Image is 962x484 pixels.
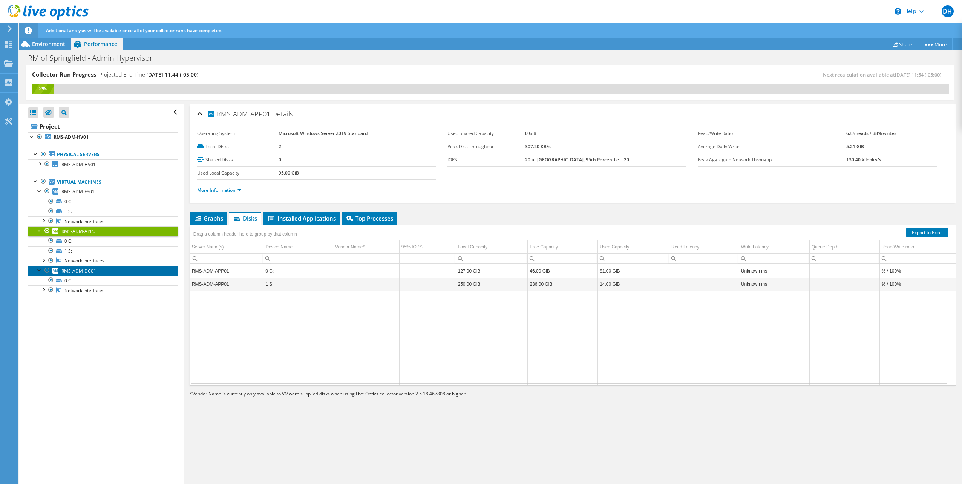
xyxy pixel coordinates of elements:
a: RMS-ADM-FS01 [28,187,178,196]
td: Write Latency Column [739,240,809,254]
label: Average Daily Write [698,143,846,150]
td: Column Server Name(s), Value RMS-ADM-APP01 [190,264,263,277]
div: Queue Depth [812,242,838,251]
td: Column Read Latency, Filter cell [669,253,739,263]
td: Column Read/Write ratio, Filter cell [879,253,956,263]
td: Column Read Latency, Value [669,277,739,291]
span: Top Processes [345,214,393,222]
td: Local Capacity Column [456,240,528,254]
td: Column Server Name(s), Value RMS-ADM-APP01 [190,277,263,291]
a: RMS-ADM-APP01 [28,226,178,236]
span: RMS-ADM-DC01 [61,268,96,274]
b: 307.20 KB/s [525,143,551,150]
td: Free Capacity Column [528,240,598,254]
b: 130.40 kilobits/s [846,156,881,163]
svg: \n [895,8,901,15]
div: Free Capacity [530,242,558,251]
span: DH [942,5,954,17]
a: 0 C: [28,236,178,246]
span: Next recalculation available at [823,71,945,78]
a: RMS-ADM-HV01 [28,132,178,142]
div: Device Name [265,242,293,251]
b: 0 GiB [525,130,536,136]
td: Column Free Capacity, Value 46.00 GiB [528,264,598,277]
span: Additional analysis will be available once all of your collector runs have completed. [46,27,222,34]
span: [DATE] 11:54 (-05:00) [895,71,941,78]
td: Column Read/Write ratio, Value % / 100% [879,264,956,277]
a: More [918,38,953,50]
label: Read/Write Ratio [698,130,846,137]
td: Column Server Name(s), Filter cell [190,253,263,263]
a: Virtual Machines [28,177,178,187]
div: 2% [32,84,54,93]
td: Column Used Capacity, Filter cell [598,253,669,263]
div: Server Name(s) [192,242,224,251]
div: Drag a column header here to group by that column [191,229,299,239]
label: Peak Aggregate Network Throughput [698,156,846,164]
td: Server Name(s) Column [190,240,263,254]
h1: RM of Springfield - Admin Hypervisor [25,54,164,62]
a: 0 C: [28,197,178,207]
span: RMS-ADM-FS01 [61,188,95,195]
div: 95% IOPS [401,242,454,251]
td: Column 95% IOPS, Value [399,277,456,291]
a: Network Interfaces [28,256,178,266]
h4: Projected End Time: [99,70,198,79]
td: Column 95% IOPS, Filter cell [399,253,456,263]
td: Column Device Name, Value 0 C: [263,264,333,277]
td: Vendor Name* Column [333,240,400,254]
label: Operating System [197,130,279,137]
a: 1 S: [28,246,178,256]
div: Vendor Name* [335,242,397,251]
a: Network Interfaces [28,285,178,295]
span: Graphs [193,214,223,222]
a: Export to Excel [906,228,948,237]
td: Device Name Column [263,240,333,254]
span: Disks [233,214,257,222]
td: Column Vendor Name*, Filter cell [333,253,400,263]
td: Column Queue Depth, Value [809,264,879,277]
b: 62% reads / 38% writes [846,130,896,136]
td: Read/Write ratio Column [879,240,956,254]
td: Column Device Name, Filter cell [263,253,333,263]
a: More Information [197,187,241,193]
a: Project [28,120,178,132]
td: Column Vendor Name*, Value [333,264,400,277]
b: Microsoft Windows Server 2019 Standard [279,130,368,136]
td: Queue Depth Column [809,240,879,254]
td: Column Local Capacity, Filter cell [456,253,528,263]
td: 95% IOPS Column [399,240,456,254]
label: IOPS: [447,156,525,164]
a: RMS-ADM-HV01 [28,159,178,169]
b: 2 [279,143,281,150]
label: Shared Disks [197,156,279,164]
a: Share [887,38,918,50]
a: 0 C: [28,276,178,285]
td: Column Device Name, Value 1 S: [263,277,333,291]
a: Network Interfaces [28,216,178,226]
a: 1 S: [28,207,178,216]
div: Write Latency [741,242,769,251]
td: Column Local Capacity, Value 250.00 GiB [456,277,528,291]
div: Read/Write ratio [882,242,914,251]
td: Read Latency Column [669,240,739,254]
td: Column Write Latency, Filter cell [739,253,809,263]
td: Column Read Latency, Value [669,264,739,277]
b: 5.21 GiB [846,143,864,150]
a: Physical Servers [28,150,178,159]
td: Column 95% IOPS, Value [399,264,456,277]
div: Read Latency [671,242,699,251]
label: Used Local Capacity [197,169,279,177]
td: Column Write Latency, Value Unknown ms [739,277,809,291]
div: Used Capacity [600,242,629,251]
label: Peak Disk Throughput [447,143,525,150]
p: Vendor Name is currently only available to VMware supplied disks when using Live Optics collector... [190,390,548,398]
td: Column Used Capacity, Value 14.00 GiB [598,277,669,291]
div: Data grid [190,225,956,385]
span: RMS-ADM-APP01 [61,228,98,234]
span: Environment [32,40,65,47]
span: RMS-ADM-APP01 [207,109,270,118]
td: Column Free Capacity, Filter cell [528,253,598,263]
span: RMS-ADM-HV01 [61,161,96,168]
td: Column Free Capacity, Value 236.00 GiB [528,277,598,291]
